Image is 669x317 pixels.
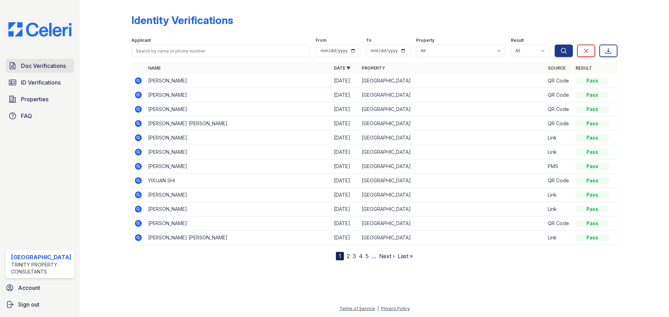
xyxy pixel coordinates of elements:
span: Doc Verifications [21,62,66,70]
td: QR Code [545,74,573,88]
a: Sign out [3,298,77,311]
div: Pass [576,120,609,127]
td: [PERSON_NAME] [145,88,331,102]
td: [DATE] [331,216,359,231]
a: 3 [353,253,356,260]
label: Property [416,38,435,43]
td: QR Code [545,117,573,131]
td: [DATE] [331,231,359,245]
span: … [371,252,376,260]
a: Date ▼ [334,65,351,71]
div: Pass [576,177,609,184]
td: [DATE] [331,159,359,174]
td: [PERSON_NAME] [145,188,331,202]
td: [GEOGRAPHIC_DATA] [359,216,545,231]
div: Pass [576,106,609,113]
label: From [316,38,326,43]
img: CE_Logo_Blue-a8612792a0a2168367f1c8372b55b34899dd931a85d93a1a3d3e32e68fde9ad4.png [3,22,77,37]
div: Pass [576,77,609,84]
td: Link [545,145,573,159]
a: ID Verifications [6,76,74,89]
td: [DATE] [331,202,359,216]
td: QR Code [545,216,573,231]
td: [PERSON_NAME] [145,145,331,159]
a: Next › [379,253,395,260]
td: [GEOGRAPHIC_DATA] [359,202,545,216]
td: [DATE] [331,131,359,145]
td: [PERSON_NAME] [145,202,331,216]
td: PMS [545,159,573,174]
span: FAQ [21,112,32,120]
div: Trinity Property Consultants [11,261,71,275]
td: [DATE] [331,145,359,159]
a: Last » [398,253,413,260]
td: [PERSON_NAME] [145,131,331,145]
a: Name [148,65,161,71]
a: Result [576,65,592,71]
a: Property [362,65,385,71]
a: Source [548,65,566,71]
span: Account [18,284,40,292]
td: [GEOGRAPHIC_DATA] [359,174,545,188]
a: Properties [6,92,74,106]
label: Result [511,38,524,43]
div: Pass [576,149,609,156]
div: Pass [576,206,609,213]
div: [GEOGRAPHIC_DATA] [11,253,71,261]
td: QR Code [545,174,573,188]
td: Link [545,231,573,245]
td: Link [545,202,573,216]
td: [DATE] [331,188,359,202]
a: Terms of Service [339,306,375,311]
td: [GEOGRAPHIC_DATA] [359,102,545,117]
td: [PERSON_NAME] [145,74,331,88]
div: Pass [576,191,609,198]
a: Privacy Policy [381,306,410,311]
td: [DATE] [331,88,359,102]
a: Account [3,281,77,295]
td: [GEOGRAPHIC_DATA] [359,88,545,102]
a: Doc Verifications [6,59,74,73]
a: FAQ [6,109,74,123]
a: 2 [347,253,350,260]
td: QR Code [545,102,573,117]
label: To [366,38,371,43]
div: Pass [576,134,609,141]
td: [GEOGRAPHIC_DATA] [359,74,545,88]
td: [GEOGRAPHIC_DATA] [359,145,545,159]
td: [DATE] [331,174,359,188]
td: [GEOGRAPHIC_DATA] [359,131,545,145]
div: Pass [576,220,609,227]
td: [PERSON_NAME] [145,102,331,117]
td: [DATE] [331,117,359,131]
div: | [377,306,379,311]
div: Identity Verifications [131,14,233,26]
td: [PERSON_NAME] [PERSON_NAME] [145,231,331,245]
div: Pass [576,234,609,241]
div: Pass [576,163,609,170]
td: [DATE] [331,102,359,117]
td: [PERSON_NAME] [145,216,331,231]
div: Pass [576,92,609,98]
span: Sign out [18,300,39,309]
td: QR Code [545,88,573,102]
div: 1 [336,252,344,260]
td: [GEOGRAPHIC_DATA] [359,117,545,131]
a: 4 [359,253,363,260]
td: [PERSON_NAME] [PERSON_NAME] [145,117,331,131]
td: [GEOGRAPHIC_DATA] [359,188,545,202]
td: [DATE] [331,74,359,88]
td: [GEOGRAPHIC_DATA] [359,231,545,245]
a: 5 [366,253,369,260]
label: Applicant [131,38,151,43]
td: [PERSON_NAME] [145,159,331,174]
td: [GEOGRAPHIC_DATA] [359,159,545,174]
span: ID Verifications [21,78,61,87]
input: Search by name or phone number [131,45,310,57]
td: YIXUAN SHI [145,174,331,188]
span: Properties [21,95,48,103]
td: Link [545,188,573,202]
td: Link [545,131,573,145]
